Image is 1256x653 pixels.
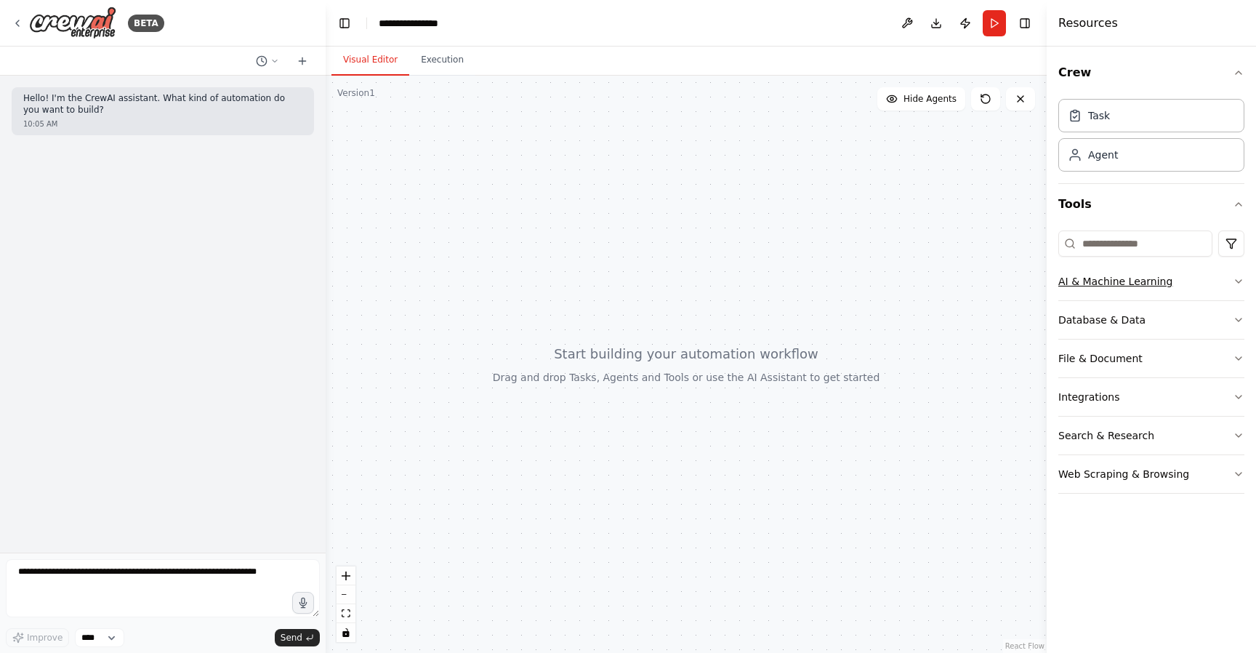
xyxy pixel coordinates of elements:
button: File & Document [1058,340,1244,377]
h4: Resources [1058,15,1118,32]
button: zoom out [337,585,355,604]
div: Tools [1058,225,1244,505]
button: fit view [337,604,355,623]
button: AI & Machine Learning [1058,263,1244,300]
button: Visual Editor [331,45,409,76]
div: 10:05 AM [23,119,302,129]
span: Hide Agents [903,93,957,105]
button: Execution [409,45,475,76]
p: Hello! I'm the CrewAI assistant. What kind of automation do you want to build? [23,93,302,116]
div: React Flow controls [337,566,355,642]
button: Hide Agents [877,87,965,111]
button: Crew [1058,52,1244,93]
button: Click to speak your automation idea [292,592,314,614]
button: zoom in [337,566,355,585]
div: Task [1088,108,1110,123]
div: BETA [128,15,164,32]
nav: breadcrumb [379,16,454,31]
button: Search & Research [1058,417,1244,454]
img: Logo [29,7,116,39]
button: Web Scraping & Browsing [1058,455,1244,493]
button: Integrations [1058,378,1244,416]
button: Send [275,629,320,646]
button: Improve [6,628,69,647]
button: toggle interactivity [337,623,355,642]
button: Hide left sidebar [334,13,355,33]
span: Send [281,632,302,644]
button: Start a new chat [291,52,314,70]
div: Crew [1058,93,1244,183]
button: Database & Data [1058,301,1244,339]
span: Improve [27,632,63,644]
button: Hide right sidebar [1015,13,1035,33]
button: Switch to previous chat [250,52,285,70]
div: Agent [1088,148,1118,162]
button: Tools [1058,184,1244,225]
a: React Flow attribution [1005,642,1044,650]
div: Version 1 [337,87,375,99]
